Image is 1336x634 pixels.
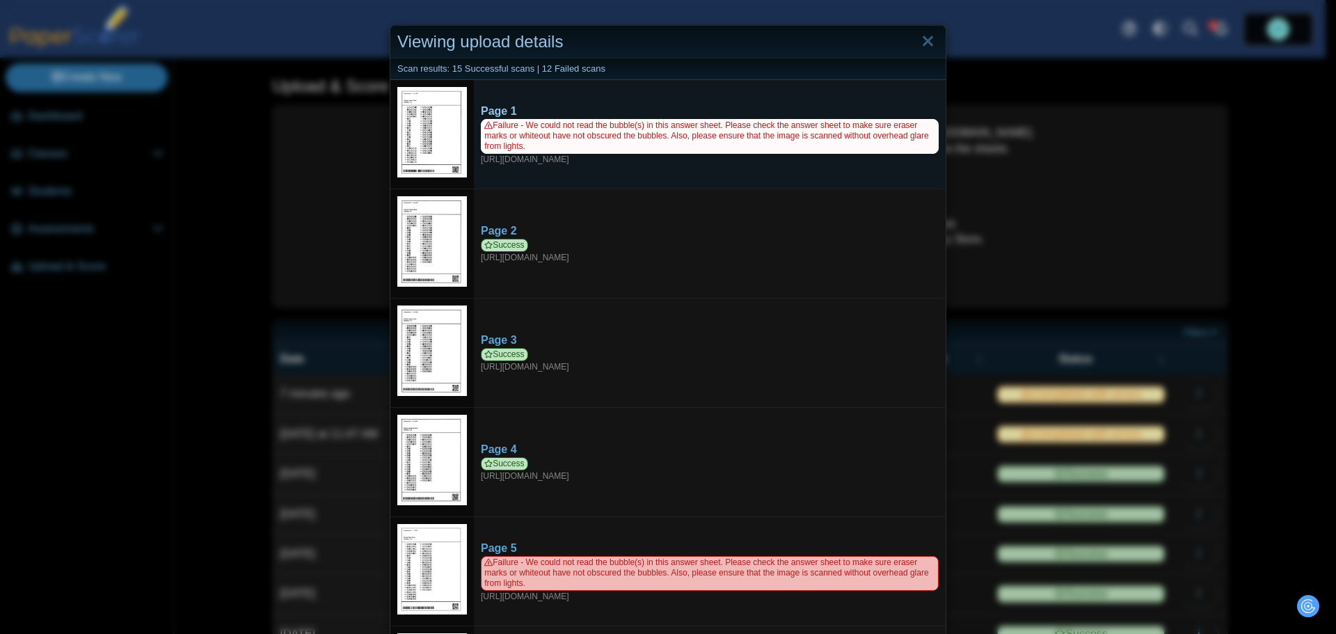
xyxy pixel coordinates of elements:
[474,97,946,173] a: Page 1 Failure - We could not read the bubble(s) in this answer sheet. Please check the answer sh...
[481,223,939,239] div: Page 2
[481,119,939,165] div: [URL][DOMAIN_NAME]
[917,30,939,54] a: Close
[397,196,467,287] img: 3165820_SEPTEMBER_27_2025T13_27_29_582000000.jpeg
[397,524,467,614] img: web_0H4u0uaSkMlnJeTRlxgV68XjOUudlRhRkouK6y5T_SEPTEMBER_27_2025T13_27_27_53000000.jpg
[481,541,939,556] div: Page 5
[481,333,939,348] div: Page 3
[397,415,467,505] img: 3165841_SEPTEMBER_27_2025T13_27_21_256000000.jpeg
[474,534,946,610] a: Page 5 Failure - We could not read the bubble(s) in this answer sheet. Please check the answer sh...
[481,457,939,482] div: [URL][DOMAIN_NAME]
[481,348,939,373] div: [URL][DOMAIN_NAME]
[390,58,946,80] div: Scan results: 15 Successful scans | 12 Failed scans
[397,87,467,177] img: web_0H4u0uaSkMlnJeTRlxgV68XjOUudlRhRkouK6y5T_SEPTEMBER_27_2025T13_27_24_0.jpg
[481,556,939,602] div: [URL][DOMAIN_NAME]
[481,442,939,457] div: Page 4
[481,457,528,470] span: Success
[481,348,528,361] span: Success
[481,556,939,590] span: Failure - We could not read the bubble(s) in this answer sheet. Please check the answer sheet to ...
[481,239,939,264] div: [URL][DOMAIN_NAME]
[390,26,946,58] div: Viewing upload details
[481,104,939,119] div: Page 1
[474,435,946,489] a: Page 4 Success [URL][DOMAIN_NAME]
[397,306,467,396] img: 3165830_SEPTEMBER_27_2025T13_27_32_585000000.jpeg
[474,216,946,271] a: Page 2 Success [URL][DOMAIN_NAME]
[481,119,939,153] span: Failure - We could not read the bubble(s) in this answer sheet. Please check the answer sheet to ...
[481,239,528,252] span: Success
[474,326,946,380] a: Page 3 Success [URL][DOMAIN_NAME]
